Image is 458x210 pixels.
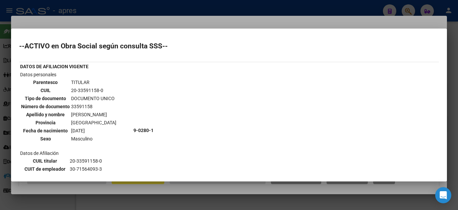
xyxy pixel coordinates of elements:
b: DATOS DE AFILIACION VIGENTE [20,64,89,69]
td: [PERSON_NAME] [71,111,117,118]
th: Parentesco [21,79,70,86]
th: Número de documento [21,103,70,110]
td: Masculino [71,135,117,142]
td: 33591158 [71,103,117,110]
th: Tipo de documento [21,95,70,102]
td: 20-33591158-0 [71,87,117,94]
td: 20-33591158-0 [69,157,131,165]
td: [DATE] [71,127,117,134]
th: Provincia [21,119,70,126]
td: Datos personales Datos de Afiliación [20,71,132,190]
th: CUIL titular [21,157,69,165]
th: Sexo [21,135,70,142]
div: Open Intercom Messenger [435,187,451,203]
td: DOCUMENTO UNICO [71,95,117,102]
th: Fecha de nacimiento [21,127,70,134]
td: 30-71564093-3 [69,165,131,173]
th: CUIL [21,87,70,94]
td: [GEOGRAPHIC_DATA] [71,119,117,126]
b: 9-0280-1 [133,128,154,133]
td: TITULAR [71,79,117,86]
th: CUIT de empleador [21,165,69,173]
h2: --ACTIVO en Obra Social según consulta SSS-- [19,43,439,49]
th: Apellido y nombre [21,111,70,118]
